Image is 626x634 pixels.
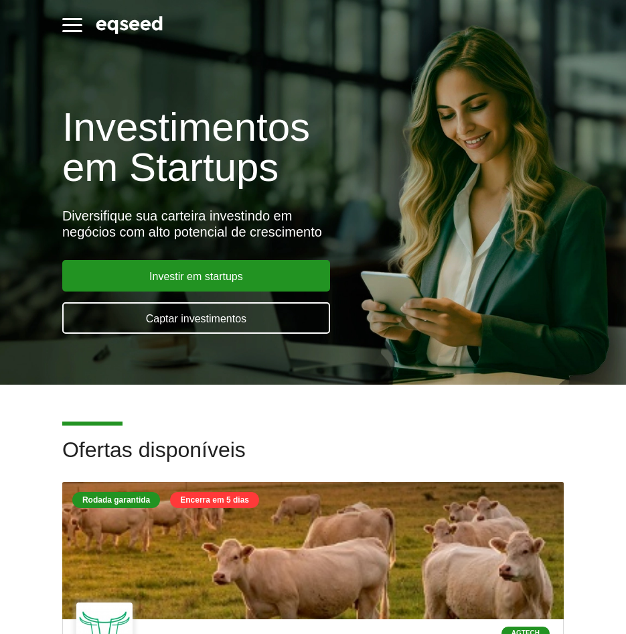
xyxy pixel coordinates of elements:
div: Encerra em 5 dias [170,492,259,508]
a: Investir em startups [62,260,330,292]
div: Rodada garantida [72,492,160,508]
div: Diversifique sua carteira investindo em negócios com alto potencial de crescimento [62,208,564,240]
h1: Investimentos em Startups [62,107,564,188]
img: EqSeed [96,14,163,36]
a: Captar investimentos [62,302,330,334]
h2: Ofertas disponíveis [62,438,564,482]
